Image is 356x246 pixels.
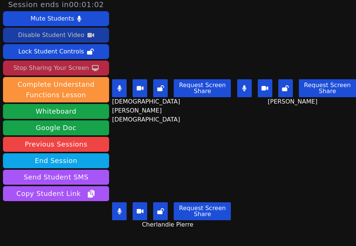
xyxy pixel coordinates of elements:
span: [DEMOGRAPHIC_DATA][PERSON_NAME][DEMOGRAPHIC_DATA] [112,97,225,124]
a: Previous Sessions [3,137,109,152]
button: End Session [3,153,109,168]
div: Stop Sharing Your Screen [13,62,89,74]
span: Cherlandie Pierre [142,220,195,229]
button: Lock Student Controls [3,44,109,59]
button: Request Screen Share [299,79,356,97]
a: Google Doc [3,120,109,135]
span: [PERSON_NAME] [268,97,319,106]
div: Lock Student Controls [18,46,84,58]
span: Copy Student Link [16,188,96,199]
button: Request Screen Share [174,202,231,220]
button: Mute Students [3,11,109,26]
button: Disable Student Video [3,28,109,43]
button: Whiteboard [3,104,109,119]
div: Disable Student Video [18,29,84,41]
button: Copy Student Link [3,186,109,201]
button: Request Screen Share [174,79,231,97]
button: Stop Sharing Your Screen [3,61,109,76]
button: Complete Understand Functions Lesson [3,77,109,102]
div: Mute Students [31,13,74,25]
button: Send Student SMS [3,170,109,185]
